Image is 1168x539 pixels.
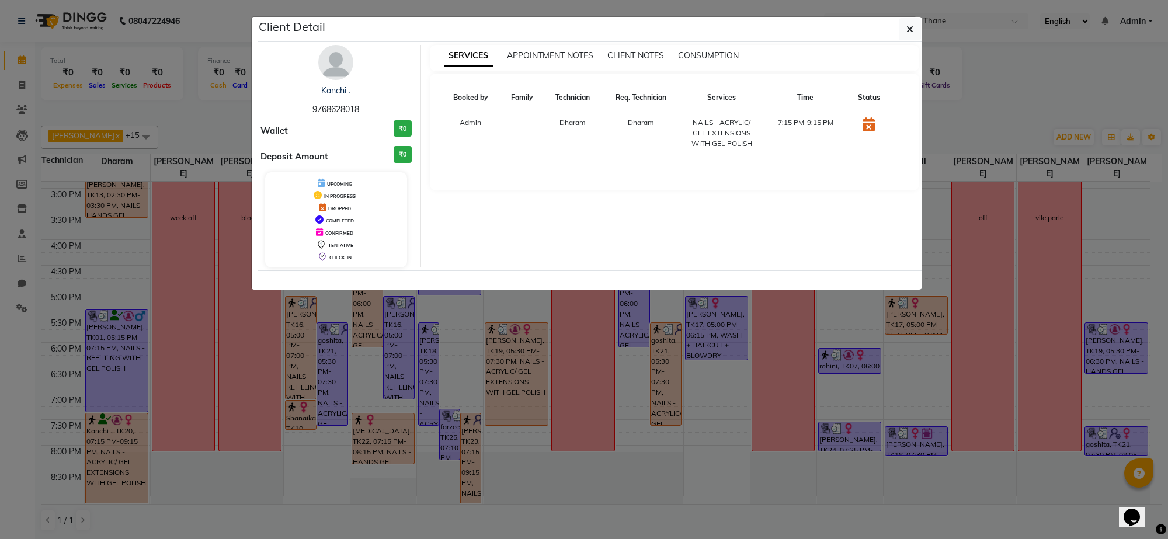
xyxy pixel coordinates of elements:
[544,85,602,110] th: Technician
[321,85,350,96] a: Kanchi .
[1119,492,1156,527] iframe: chat widget
[559,118,586,127] span: Dharam
[260,150,328,164] span: Deposit Amount
[260,124,288,138] span: Wallet
[259,18,325,36] h5: Client Detail
[325,230,353,236] span: CONFIRMED
[607,50,664,61] span: CLIENT NOTES
[442,110,500,157] td: Admin
[764,110,847,157] td: 7:15 PM-9:15 PM
[500,85,543,110] th: Family
[442,85,500,110] th: Booked by
[328,206,351,211] span: DROPPED
[500,110,543,157] td: -
[312,104,359,114] span: 9768628018
[394,146,412,163] h3: ₹0
[507,50,593,61] span: APPOINTMENT NOTES
[326,218,354,224] span: COMPLETED
[444,46,493,67] span: SERVICES
[327,181,352,187] span: UPCOMING
[678,50,739,61] span: CONSUMPTION
[847,85,891,110] th: Status
[324,193,356,199] span: IN PROGRESS
[687,117,757,149] div: NAILS - ACRYLIC/ GEL EXTENSIONS WITH GEL POLISH
[602,85,679,110] th: Req. Technician
[318,45,353,80] img: avatar
[764,85,847,110] th: Time
[329,255,352,260] span: CHECK-IN
[680,85,764,110] th: Services
[394,120,412,137] h3: ₹0
[328,242,353,248] span: TENTATIVE
[628,118,654,127] span: Dharam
